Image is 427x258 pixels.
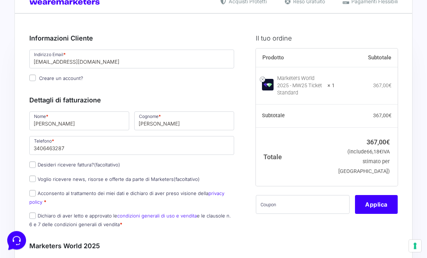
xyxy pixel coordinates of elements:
small: (include IVA stimato per [GEOGRAPHIC_DATA]) [338,149,390,175]
div: Marketers World 2025 - MW25 Ticket Standard [277,75,323,97]
label: Acconsento al trattamento dei miei dati e dichiaro di aver preso visione della [29,191,224,205]
input: Creare un account? [29,75,36,81]
img: dark [12,41,26,55]
button: Messaggi [50,191,95,208]
span: € [389,113,392,119]
input: Desideri ricevere fattura?(facoltativo) [29,162,36,168]
span: € [386,139,390,146]
bdi: 367,00 [373,83,392,89]
span: Creare un account? [39,76,83,81]
button: Le tue preferenze relative al consenso per le tecnologie di tracciamento [409,240,421,252]
a: condizioni generali di uso e vendita [117,213,197,219]
span: (facoltativo) [174,177,200,182]
strong: × 1 [327,83,335,90]
h3: Informazioni Cliente [29,34,234,43]
input: Cerca un articolo... [16,105,118,113]
img: Marketers World 2025 - MW25 Ticket Standard [262,79,274,91]
span: Inizia una conversazione [47,65,107,71]
button: Inizia una conversazione [12,61,133,75]
input: Cognome * [134,112,234,131]
h3: Dettagli di fatturazione [29,96,234,105]
h3: Il tuo ordine [256,34,398,43]
input: Indirizzo Email * [29,50,234,69]
button: Home [6,191,50,208]
bdi: 367,00 [373,113,392,119]
a: Apri Centro Assistenza [77,90,133,96]
p: Home [22,202,34,208]
button: Aiuto [94,191,139,208]
img: dark [35,41,49,55]
th: Subtotale [256,105,335,128]
label: Desideri ricevere fattura? [29,162,120,168]
span: € [389,83,392,89]
span: Trova una risposta [12,90,56,96]
span: (facoltativo) [94,162,120,168]
button: Applica [355,195,398,214]
h2: Ciao da Marketers 👋 [6,6,122,17]
label: Dichiaro di aver letto e approvato le e le clausole n. 6 e 7 delle condizioni generali di vendita [29,213,231,227]
a: privacy policy [29,191,224,205]
h3: Marketers World 2025 [29,241,234,251]
input: Acconsento al trattamento dei miei dati e dichiaro di aver preso visione dellaprivacy policy [29,190,36,197]
span: € [379,149,382,155]
bdi: 367,00 [367,139,390,146]
th: Subtotale [335,49,398,68]
label: Voglio ricevere news, risorse e offerte da parte di Marketers [29,177,200,182]
span: 66,18 [367,149,382,155]
input: Dichiaro di aver letto e approvato lecondizioni generali di uso e venditae le clausole n. 6 e 7 d... [29,213,36,219]
input: Nome * [29,112,129,131]
th: Totale [256,128,335,186]
th: Prodotto [256,49,335,68]
input: Coupon [256,195,350,214]
span: Le tue conversazioni [12,29,62,35]
input: Telefono * [29,136,234,155]
p: Aiuto [111,202,122,208]
img: dark [23,41,38,55]
iframe: Customerly Messenger Launcher [6,230,28,251]
p: Messaggi [63,202,82,208]
input: Voglio ricevere news, risorse e offerte da parte di Marketers(facoltativo) [29,176,36,182]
